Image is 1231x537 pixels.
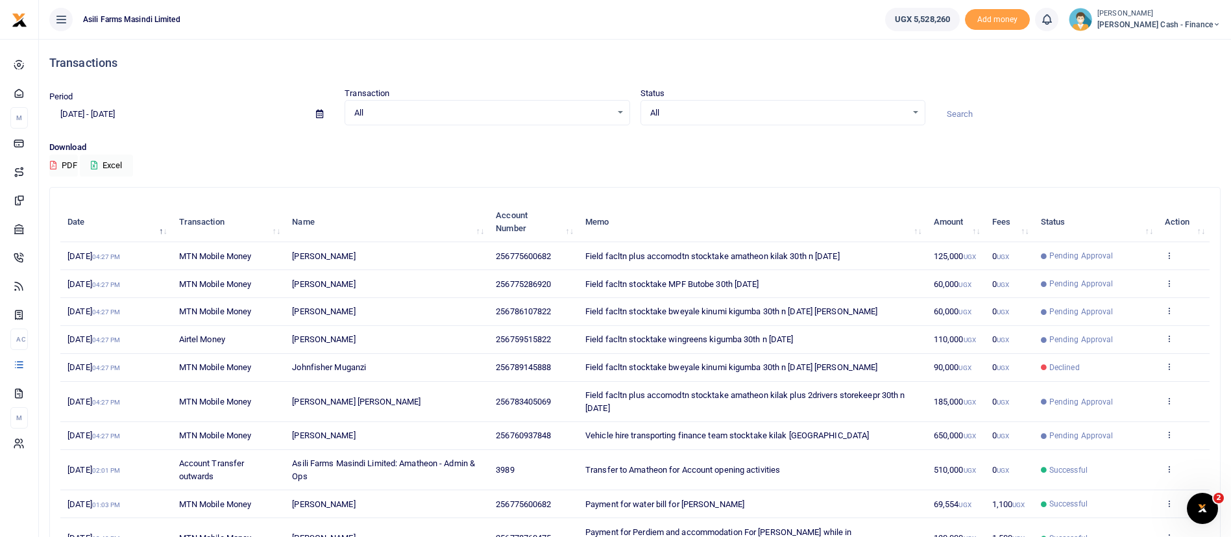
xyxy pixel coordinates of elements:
[934,306,971,316] span: 60,000
[78,14,186,25] span: Asili Farms Masindi Limited
[67,251,120,261] span: [DATE]
[585,499,744,509] span: Payment for water bill for [PERSON_NAME]
[92,308,121,316] small: 04:27 PM
[92,432,121,440] small: 04:27 PM
[179,431,252,440] span: MTN Mobile Money
[172,202,286,242] th: Transaction: activate to sort column ascending
[1097,8,1221,19] small: [PERSON_NAME]
[1158,202,1210,242] th: Action: activate to sort column ascending
[885,8,960,31] a: UGX 5,528,260
[345,87,389,100] label: Transaction
[958,308,971,316] small: UGX
[292,458,475,481] span: Asili Farms Masindi Limited: Amatheon - Admin & Ops
[585,279,759,289] span: Field facltn stocktake MPF Butobe 30th [DATE]
[496,334,551,344] span: 256759515822
[964,336,976,343] small: UGX
[895,13,950,26] span: UGX 5,528,260
[992,499,1025,509] span: 1,100
[934,251,976,261] span: 125,000
[964,467,976,474] small: UGX
[1049,464,1088,476] span: Successful
[67,465,120,475] span: [DATE]
[578,202,927,242] th: Memo: activate to sort column ascending
[1049,334,1114,345] span: Pending Approval
[964,399,976,406] small: UGX
[992,465,1009,475] span: 0
[285,202,489,242] th: Name: activate to sort column ascending
[67,362,120,372] span: [DATE]
[292,397,420,406] span: [PERSON_NAME] [PERSON_NAME]
[496,397,551,406] span: 256783405069
[997,399,1009,406] small: UGX
[934,431,976,440] span: 650,000
[1069,8,1092,31] img: profile-user
[585,251,840,261] span: Field facltn plus accomodtn stocktake amatheon kilak 30th n [DATE]
[92,501,121,508] small: 01:03 PM
[60,202,172,242] th: Date: activate to sort column descending
[292,431,355,440] span: [PERSON_NAME]
[965,9,1030,31] span: Add money
[1097,19,1221,31] span: [PERSON_NAME] Cash - Finance
[92,281,121,288] small: 04:27 PM
[1049,278,1114,290] span: Pending Approval
[1069,8,1221,31] a: profile-user [PERSON_NAME] [PERSON_NAME] Cash - Finance
[934,397,976,406] span: 185,000
[496,306,551,316] span: 256786107822
[179,458,245,481] span: Account Transfer outwards
[49,141,1221,155] p: Download
[292,306,355,316] span: [PERSON_NAME]
[1012,501,1025,508] small: UGX
[10,407,28,429] li: M
[997,253,1009,260] small: UGX
[12,14,27,24] a: logo-small logo-large logo-large
[1034,202,1158,242] th: Status: activate to sort column ascending
[496,465,514,475] span: 3989
[292,499,355,509] span: [PERSON_NAME]
[585,431,869,440] span: Vehicle hire transporting finance team stocktake kilak [GEOGRAPHIC_DATA]
[880,8,965,31] li: Wallet ballance
[496,251,551,261] span: 256775600682
[997,432,1009,440] small: UGX
[292,279,355,289] span: [PERSON_NAME]
[964,432,976,440] small: UGX
[67,499,120,509] span: [DATE]
[997,467,1009,474] small: UGX
[67,334,120,344] span: [DATE]
[92,364,121,371] small: 04:27 PM
[67,431,120,440] span: [DATE]
[49,56,1221,70] h4: Transactions
[179,397,252,406] span: MTN Mobile Money
[49,90,73,103] label: Period
[179,499,252,509] span: MTN Mobile Money
[292,251,355,261] span: [PERSON_NAME]
[585,306,877,316] span: Field facltn stocktake bweyale kinumi kigumba 30th n [DATE] [PERSON_NAME]
[965,9,1030,31] li: Toup your wallet
[67,306,120,316] span: [DATE]
[965,14,1030,23] a: Add money
[49,155,78,177] button: PDF
[936,103,1221,125] input: Search
[80,155,133,177] button: Excel
[585,334,793,344] span: Field facltn stocktake wingreens kigumba 30th n [DATE]
[992,306,1009,316] span: 0
[1049,362,1080,373] span: Declined
[1213,493,1224,503] span: 2
[934,499,971,509] span: 69,554
[997,281,1009,288] small: UGX
[1049,250,1114,262] span: Pending Approval
[992,334,1009,344] span: 0
[997,308,1009,316] small: UGX
[992,251,1009,261] span: 0
[92,336,121,343] small: 04:27 PM
[92,253,121,260] small: 04:27 PM
[958,281,971,288] small: UGX
[934,279,971,289] span: 60,000
[1049,306,1114,318] span: Pending Approval
[292,362,366,372] span: Johnfisher Muganzi
[992,431,1009,440] span: 0
[934,334,976,344] span: 110,000
[640,87,665,100] label: Status
[992,362,1009,372] span: 0
[585,362,877,372] span: Field facltn stocktake bweyale kinumi kigumba 30th n [DATE] [PERSON_NAME]
[179,334,225,344] span: Airtel Money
